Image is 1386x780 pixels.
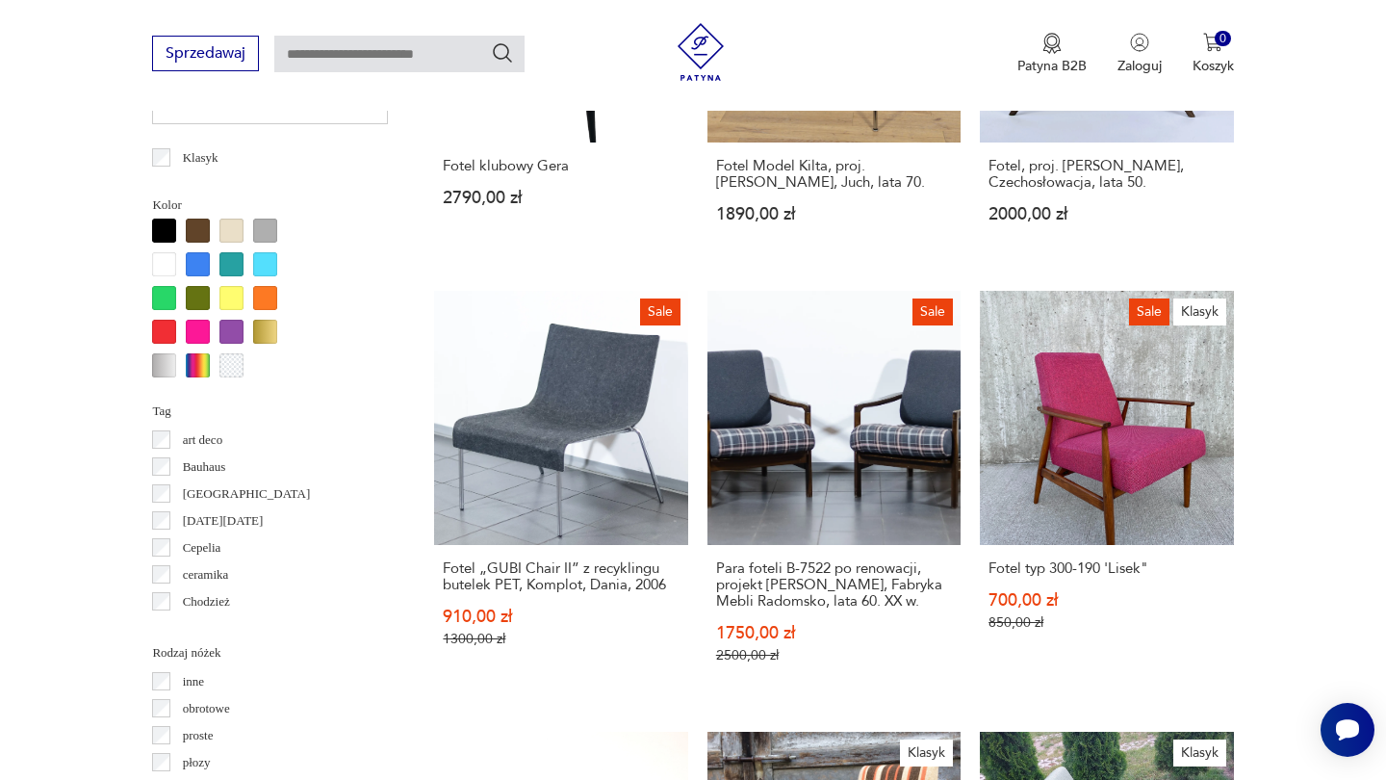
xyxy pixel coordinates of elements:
p: Chodzież [183,591,230,612]
button: Szukaj [491,41,514,65]
button: Zaloguj [1117,33,1162,75]
p: 2000,00 zł [988,206,1224,222]
a: Sprzedawaj [152,48,259,62]
p: Klasyk [183,147,218,169]
p: Ćmielów [183,618,229,639]
p: Kolor [152,195,388,216]
p: 850,00 zł [988,614,1224,631]
iframe: Smartsupp widget button [1321,703,1374,757]
h3: Para foteli B-7522 po renowacji, projekt [PERSON_NAME], Fabryka Mebli Radomsko, lata 60. XX w. [716,560,952,610]
h3: Fotel Model Kilta, proj. [PERSON_NAME], Juch, lata 70. [716,158,952,191]
p: Bauhaus [183,456,226,478]
p: Rodzaj nóżek [152,642,388,663]
p: [GEOGRAPHIC_DATA] [183,483,311,505]
p: Cepelia [183,537,221,559]
h3: Fotel klubowy Gera [443,158,679,174]
p: art deco [183,429,223,451]
p: Zaloguj [1117,57,1162,75]
div: 0 [1215,31,1231,47]
p: Patyna B2B [1017,57,1087,75]
p: płozy [183,752,211,773]
button: Patyna B2B [1017,33,1087,75]
p: 1300,00 zł [443,631,679,647]
img: Ikonka użytkownika [1130,33,1149,52]
p: ceramika [183,564,229,585]
a: Ikona medaluPatyna B2B [1017,33,1087,75]
p: 1750,00 zł [716,625,952,641]
p: 2500,00 zł [716,647,952,663]
a: SalePara foteli B-7522 po renowacji, projekt Zenona Bączyka, Fabryka Mebli Radomsko, lata 60. XX ... [707,291,961,700]
p: proste [183,725,214,746]
h3: Fotel typ 300-190 'Lisek" [988,560,1224,577]
p: 700,00 zł [988,592,1224,609]
p: [DATE][DATE] [183,510,264,532]
img: Ikona medalu [1042,33,1062,54]
button: Sprzedawaj [152,36,259,71]
img: Ikona koszyka [1203,33,1222,52]
h3: Fotel „GUBI Chair II” z recyklingu butelek PET, Komplot, Dania, 2006 [443,560,679,593]
p: Koszyk [1193,57,1234,75]
p: Tag [152,401,388,422]
a: SaleFotel „GUBI Chair II” z recyklingu butelek PET, Komplot, Dania, 2006Fotel „GUBI Chair II” z r... [434,291,687,700]
p: 2790,00 zł [443,190,679,206]
img: Patyna - sklep z meblami i dekoracjami vintage [672,23,730,81]
p: obrotowe [183,698,230,719]
h3: Fotel, proj. [PERSON_NAME], Czechosłowacja, lata 50. [988,158,1224,191]
button: 0Koszyk [1193,33,1234,75]
p: 910,00 zł [443,609,679,625]
p: inne [183,671,204,692]
p: 1890,00 zł [716,206,952,222]
a: SaleKlasykFotel typ 300-190 'Lisek"Fotel typ 300-190 'Lisek"700,00 zł850,00 zł [980,291,1233,700]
